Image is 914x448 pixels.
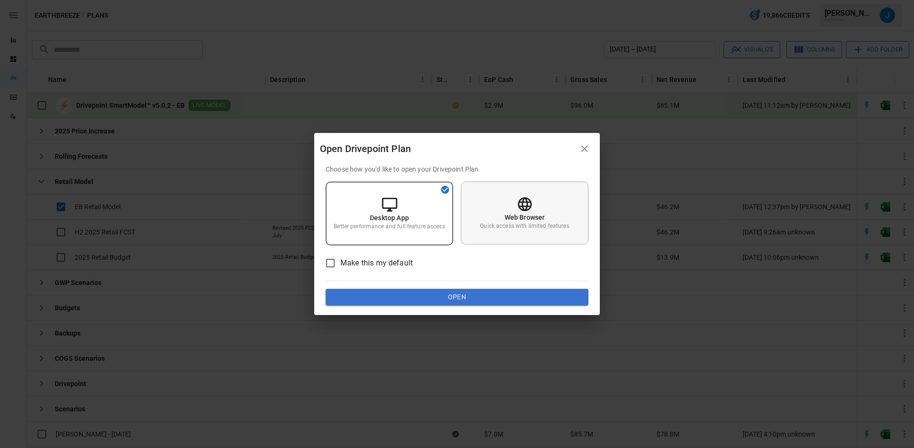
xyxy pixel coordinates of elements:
[505,213,545,222] p: Web Browser
[326,164,588,174] p: Choose how you'd like to open your Drivepoint Plan
[340,257,413,269] span: Make this my default
[334,223,445,231] p: Better performance and full feature access
[480,222,569,230] p: Quick access with limited features
[320,141,575,156] div: Open Drivepoint Plan
[370,213,409,223] p: Desktop App
[326,289,588,306] button: Open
